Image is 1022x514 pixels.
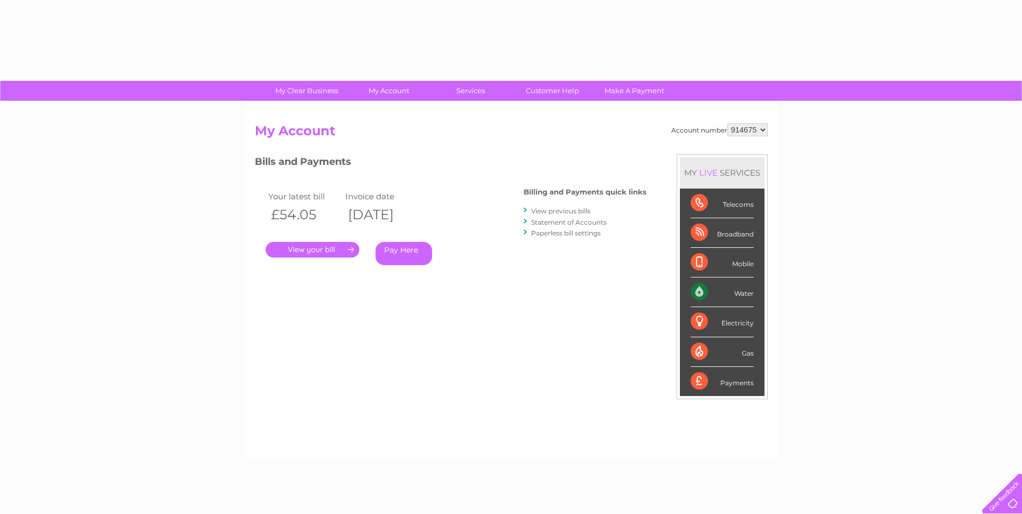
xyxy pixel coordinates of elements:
[680,157,764,188] div: MY SERVICES
[691,367,754,396] div: Payments
[691,189,754,218] div: Telecoms
[255,154,646,173] h3: Bills and Payments
[691,248,754,277] div: Mobile
[266,242,359,258] a: .
[266,189,343,204] td: Your latest bill
[691,307,754,337] div: Electricity
[344,81,433,101] a: My Account
[343,204,420,226] th: [DATE]
[671,123,768,136] div: Account number
[343,189,420,204] td: Invoice date
[508,81,597,101] a: Customer Help
[262,81,351,101] a: My Clear Business
[531,207,590,215] a: View previous bills
[531,229,601,237] a: Paperless bill settings
[697,168,720,178] div: LIVE
[426,81,515,101] a: Services
[524,188,646,196] h4: Billing and Payments quick links
[531,218,607,226] a: Statement of Accounts
[691,218,754,248] div: Broadband
[266,204,343,226] th: £54.05
[691,337,754,367] div: Gas
[255,123,768,144] h2: My Account
[376,242,432,265] a: Pay Here
[691,277,754,307] div: Water
[590,81,679,101] a: Make A Payment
